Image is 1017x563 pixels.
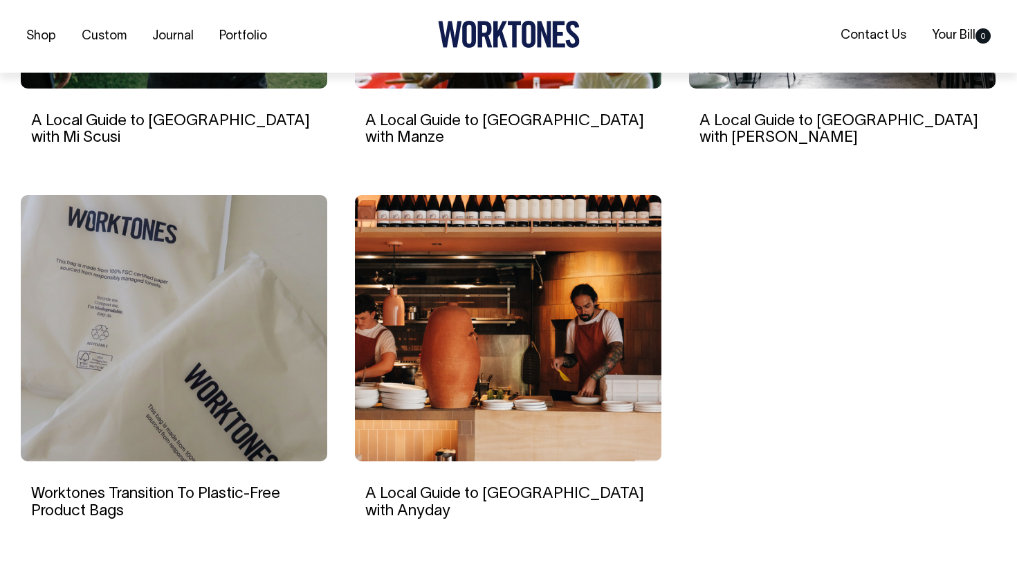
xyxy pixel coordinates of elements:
[365,487,644,517] a: A Local Guide to [GEOGRAPHIC_DATA] with Anyday
[147,25,199,48] a: Journal
[975,28,991,44] span: 0
[355,195,661,461] img: A Local Guide to Brisbane with Anyday
[214,25,273,48] a: Portfolio
[76,25,132,48] a: Custom
[31,487,280,517] a: Worktones Transition To Plastic-Free Product Bags
[21,195,327,461] img: Worktones Transition To Plastic-Free Product Bags
[31,114,310,145] a: A Local Guide to [GEOGRAPHIC_DATA] with Mi Scusi
[926,24,996,47] a: Your Bill0
[365,114,644,145] a: A Local Guide to [GEOGRAPHIC_DATA] with Manze
[699,114,978,145] a: A Local Guide to [GEOGRAPHIC_DATA] with [PERSON_NAME]
[835,24,912,47] a: Contact Us
[21,25,62,48] a: Shop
